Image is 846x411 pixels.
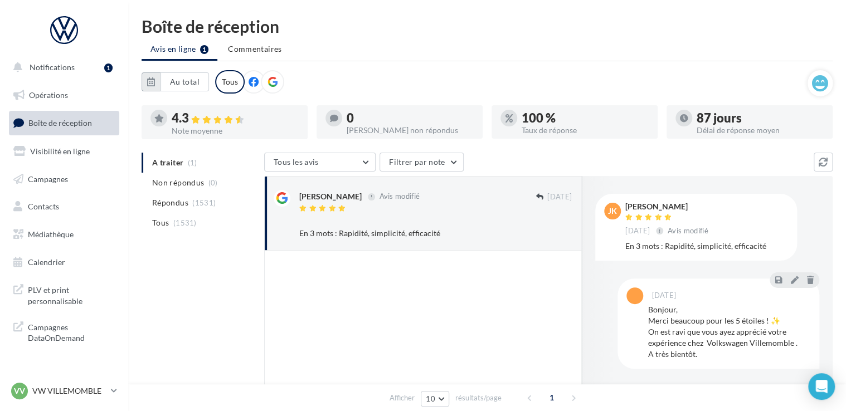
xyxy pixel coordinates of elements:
span: Commentaires [228,44,281,53]
span: [DATE] [547,192,572,202]
div: Bonjour, Merci beaucoup pour les 5 étoiles ! ✨ On est ravi que vous ayez apprécié votre expérienc... [648,304,810,360]
div: 0 [347,112,474,124]
span: Calendrier [28,257,65,267]
span: Opérations [29,90,68,100]
span: Notifications [30,62,75,72]
button: Tous les avis [264,153,376,172]
a: Contacts [7,195,121,218]
span: Campagnes [28,174,68,183]
span: (0) [208,178,218,187]
button: Notifications 1 [7,56,117,79]
span: Avis modifié [668,226,708,235]
div: [PERSON_NAME] non répondus [347,126,474,134]
div: Note moyenne [172,127,299,135]
a: Opérations [7,84,121,107]
div: [PERSON_NAME] [299,191,362,202]
span: [DATE] [625,226,650,236]
span: (1531) [192,198,216,207]
span: Médiathèque [28,229,74,239]
p: VW VILLEMOMBLE [32,385,106,397]
span: Boîte de réception [28,118,92,128]
div: 100 % [522,112,649,124]
span: résultats/page [455,393,502,403]
span: Visibilité en ligne [30,146,90,156]
a: Calendrier [7,251,121,274]
span: Contacts [28,202,59,211]
span: Campagnes DataOnDemand [28,320,115,344]
a: VV VW VILLEMOMBLE [9,380,119,402]
span: Tous les avis [274,157,319,167]
span: VV [14,385,25,397]
div: En 3 mots : Rapidité, simplicité, efficacité [625,241,788,252]
span: Avis modifié [379,192,420,201]
div: Tous [215,70,245,94]
div: 4.3 [172,112,299,125]
div: Open Intercom Messenger [808,373,835,400]
span: [DATE] [651,292,676,299]
span: jk [608,205,617,217]
button: 10 [421,391,449,407]
span: Tous [152,217,169,228]
div: Boîte de réception [142,18,833,35]
span: Afficher [390,393,415,403]
span: (1531) [173,218,197,227]
button: Au total [142,72,209,91]
span: 10 [426,394,435,403]
div: En 3 mots : Rapidité, simplicité, efficacité [299,228,499,239]
button: Au total [161,72,209,91]
span: Répondus [152,197,188,208]
div: 1 [104,63,113,72]
a: Boîte de réception [7,111,121,135]
span: Non répondus [152,177,204,188]
button: Filtrer par note [380,153,464,172]
div: 87 jours [697,112,824,124]
a: Campagnes [7,168,121,191]
span: PLV et print personnalisable [28,282,115,306]
span: 1 [543,389,561,407]
a: Médiathèque [7,223,121,246]
div: Délai de réponse moyen [697,126,824,134]
a: Visibilité en ligne [7,140,121,163]
div: Taux de réponse [522,126,649,134]
div: [PERSON_NAME] [625,203,711,211]
a: PLV et print personnalisable [7,278,121,311]
a: Campagnes DataOnDemand [7,315,121,348]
